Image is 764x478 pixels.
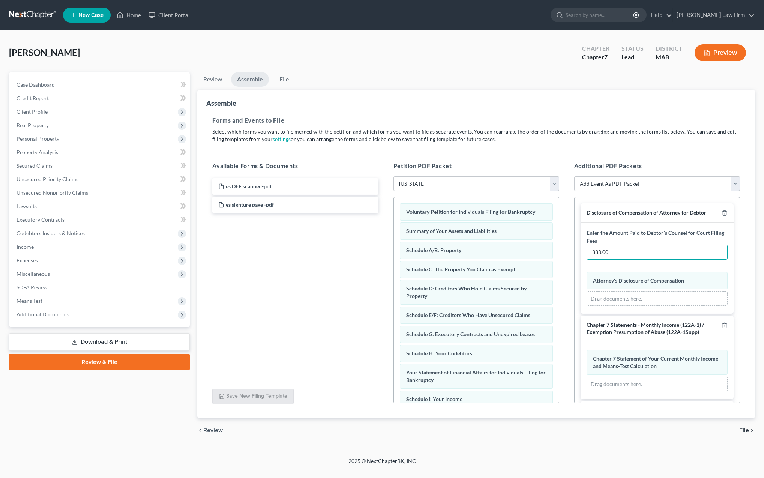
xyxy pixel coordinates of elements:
span: Schedule E/F: Creditors Who Have Unsecured Claims [406,312,530,318]
a: Unsecured Priority Claims [11,173,190,186]
a: Executory Contracts [11,213,190,227]
span: Attorney's Disclosure of Compensation [593,277,684,284]
label: Enter the Amount Paid to Debtor`s Counsel for Court Filing Fees [587,229,728,245]
a: Assemble [231,72,269,87]
span: Your Statement of Financial Affairs for Individuals Filing for Bankruptcy [406,369,546,383]
span: Summary of Your Assets and Liabilities [406,228,497,234]
span: New Case [78,12,104,18]
a: [PERSON_NAME] Law Firm [673,8,755,22]
a: Client Portal [145,8,194,22]
a: Lawsuits [11,200,190,213]
a: Review & File [9,354,190,370]
div: MAB [656,53,683,62]
span: Chapter 7 Statement of Your Current Monthly Income and Means-Test Calculation [593,355,718,369]
a: Case Dashboard [11,78,190,92]
button: Preview [695,44,746,61]
div: Chapter [582,44,609,53]
h5: Additional PDF Packets [574,161,740,170]
span: Chapter 7 Statements - Monthly Income (122A-1) / Exemption Presumption of Abuse (122A-1Supp) [587,322,704,335]
span: Case Dashboard [17,81,55,88]
div: Drag documents here. [587,291,728,306]
a: SOFA Review [11,281,190,294]
button: Save New Filing Template [212,389,294,404]
span: Schedule G: Executory Contracts and Unexpired Leases [406,331,535,337]
span: Schedule C: The Property You Claim as Exempt [406,266,515,272]
a: Home [113,8,145,22]
div: 2025 © NextChapterBK, INC [168,457,596,471]
span: Schedule A/B: Property [406,247,461,253]
span: Disclosure of Compensation of Attorney for Debtor [587,209,706,216]
span: Additional Documents [17,311,69,317]
span: Schedule D: Creditors Who Hold Claims Secured by Property [406,285,527,299]
span: Schedule H: Your Codebtors [406,350,472,356]
span: Personal Property [17,135,59,142]
a: Download & Print [9,333,190,351]
span: Voluntary Petition for Individuals Filing for Bankruptcy [406,209,535,215]
span: Lawsuits [17,203,37,209]
span: SOFA Review [17,284,48,290]
input: Search by name... [566,8,634,22]
a: Secured Claims [11,159,190,173]
div: District [656,44,683,53]
div: Chapter [582,53,609,62]
span: Real Property [17,122,49,128]
span: Expenses [17,257,38,263]
span: Codebtors Insiders & Notices [17,230,85,236]
span: Secured Claims [17,162,53,169]
i: chevron_left [197,427,203,433]
button: chevron_left Review [197,427,230,433]
a: Property Analysis [11,146,190,159]
span: 7 [604,53,608,60]
a: Help [647,8,672,22]
span: File [739,427,749,433]
span: Review [203,427,223,433]
span: Client Profile [17,108,48,115]
a: settings [273,136,291,142]
i: chevron_right [749,427,755,433]
div: Drag documents here. [587,377,728,392]
span: Unsecured Nonpriority Claims [17,189,88,196]
span: Income [17,244,34,250]
h5: Available Forms & Documents [212,161,378,170]
a: Credit Report [11,92,190,105]
span: es DEF scanned-pdf [226,183,272,189]
span: Property Analysis [17,149,58,155]
span: [PERSON_NAME] [9,47,80,58]
span: Means Test [17,298,42,304]
span: Schedule I: Your Income [406,396,462,402]
a: Review [197,72,228,87]
p: Select which forms you want to file merged with the petition and which forms you want to file as ... [212,128,740,143]
div: Assemble [206,99,236,108]
span: Credit Report [17,95,49,101]
div: Status [621,44,644,53]
span: Executory Contracts [17,216,65,223]
span: es signture page -pdf [226,201,274,208]
a: File [272,72,296,87]
div: Lead [621,53,644,62]
a: Unsecured Nonpriority Claims [11,186,190,200]
span: Miscellaneous [17,271,50,277]
span: Petition PDF Packet [393,162,452,169]
span: Unsecured Priority Claims [17,176,78,182]
h5: Forms and Events to File [212,116,740,125]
